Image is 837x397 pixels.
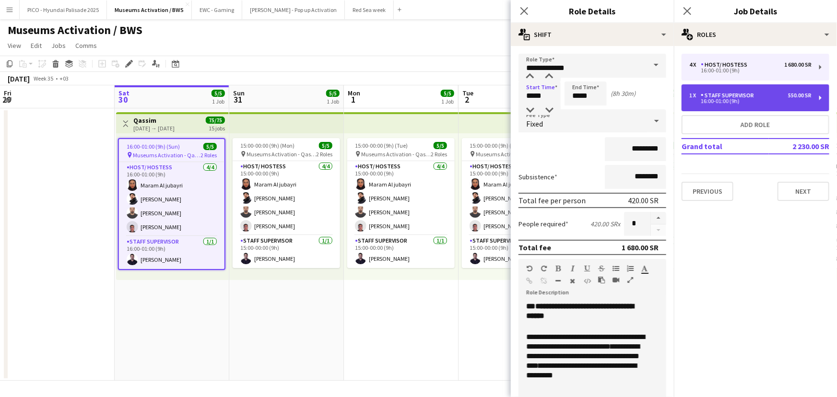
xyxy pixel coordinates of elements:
[701,92,758,99] div: Staff Supervisor
[203,143,217,150] span: 5/5
[627,276,634,284] button: Fullscreen
[689,92,701,99] div: 1 x
[8,74,30,83] div: [DATE]
[192,0,242,19] button: EWC - Gaming
[240,142,295,149] span: 15:00-00:00 (9h) (Mon)
[769,139,829,154] td: 2 230.00 SR
[462,138,569,268] app-job-card: 15:00-00:00 (9h) (Wed)5/5 Museums Activation - Qassim2 RolesHost/ Hostess4/415:00-00:00 (9h)Maram...
[133,152,200,159] span: Museums Activation - Qassim
[346,94,360,105] span: 1
[689,99,812,104] div: 16:00-01:00 (9h)
[590,220,620,228] div: 420.00 SR x
[470,142,524,149] span: 15:00-00:00 (9h) (Wed)
[569,277,576,285] button: Clear Formatting
[627,265,634,272] button: Ordered List
[651,212,666,224] button: Increase
[674,5,837,17] h3: Job Details
[233,161,340,235] app-card-role: Host/ Hostess4/415:00-00:00 (9h)Maram Al jubayri[PERSON_NAME][PERSON_NAME][PERSON_NAME]
[118,89,130,97] span: Sat
[461,94,473,105] span: 2
[431,151,447,158] span: 2 Roles
[682,182,733,201] button: Previous
[117,94,130,105] span: 30
[31,41,42,50] span: Edit
[613,265,619,272] button: Unordered List
[119,236,224,269] app-card-role: Staff Supervisor1/116:00-01:00 (9h)[PERSON_NAME]
[526,119,543,128] span: Fixed
[118,138,225,270] app-job-card: 16:00-01:00 (9h) (Sun)5/5 Museums Activation - Qassim2 RolesHost/ Hostess4/416:00-01:00 (9h)Maram...
[212,98,224,105] div: 1 Job
[59,75,69,82] div: +03
[462,89,473,97] span: Tue
[233,89,245,97] span: Sun
[8,23,142,37] h1: Museums Activation / BWS
[622,243,659,252] div: 1 680.00 SR
[127,143,180,150] span: 16:00-01:00 (9h) (Sun)
[232,94,245,105] span: 31
[641,265,648,272] button: Text Color
[247,151,316,158] span: Museums Activation - Qassim
[8,41,21,50] span: View
[107,0,192,19] button: Museums Activation / BWS
[242,0,345,19] button: [PERSON_NAME] - Pop up Activation
[133,116,175,125] h3: Qassim
[327,98,339,105] div: 1 Job
[462,161,569,235] app-card-role: Host/ Hostess4/415:00-00:00 (9h)Maram Al jubayri[PERSON_NAME][PERSON_NAME][PERSON_NAME]
[778,182,829,201] button: Next
[519,243,551,252] div: Total fee
[326,90,340,97] span: 5/5
[316,151,332,158] span: 2 Roles
[519,173,557,181] label: Subsistence
[119,162,224,236] app-card-role: Host/ Hostess4/416:00-01:00 (9h)Maram Al jubayri[PERSON_NAME][PERSON_NAME][PERSON_NAME]
[347,161,455,235] app-card-role: Host/ Hostess4/415:00-00:00 (9h)Maram Al jubayri[PERSON_NAME][PERSON_NAME][PERSON_NAME]
[348,89,360,97] span: Mon
[476,151,545,158] span: Museums Activation - Qassim
[212,90,225,97] span: 5/5
[434,142,447,149] span: 5/5
[133,125,175,132] div: [DATE] → [DATE]
[75,41,97,50] span: Comms
[462,235,569,268] app-card-role: Staff Supervisor1/115:00-00:00 (9h)[PERSON_NAME]
[233,235,340,268] app-card-role: Staff Supervisor1/115:00-00:00 (9h)[PERSON_NAME]
[20,0,107,19] button: PICO - Hyundai Palisade 2025
[689,61,701,68] div: 4 x
[519,220,568,228] label: People required
[71,39,101,52] a: Comms
[519,196,586,205] div: Total fee per person
[555,277,562,285] button: Horizontal Line
[206,117,225,124] span: 75/75
[784,61,812,68] div: 1 680.00 SR
[682,115,829,134] button: Add role
[569,265,576,272] button: Italic
[355,142,408,149] span: 15:00-00:00 (9h) (Tue)
[441,90,454,97] span: 5/5
[27,39,46,52] a: Edit
[511,23,674,46] div: Shift
[613,276,619,284] button: Insert video
[598,265,605,272] button: Strikethrough
[441,98,454,105] div: 1 Job
[233,138,340,268] div: 15:00-00:00 (9h) (Mon)5/5 Museums Activation - Qassim2 RolesHost/ Hostess4/415:00-00:00 (9h)Maram...
[674,23,837,46] div: Roles
[4,89,12,97] span: Fri
[788,92,812,99] div: 550.00 SR
[598,276,605,284] button: Paste as plain text
[347,138,455,268] app-job-card: 15:00-00:00 (9h) (Tue)5/5 Museums Activation - Qassim2 RolesHost/ Hostess4/415:00-00:00 (9h)Maram...
[584,265,590,272] button: Underline
[51,41,66,50] span: Jobs
[584,277,590,285] button: HTML Code
[511,5,674,17] h3: Role Details
[32,75,56,82] span: Week 35
[319,142,332,149] span: 5/5
[209,124,225,132] div: 15 jobs
[628,196,659,205] div: 420.00 SR
[47,39,70,52] a: Jobs
[682,139,769,154] td: Grand total
[689,68,812,73] div: 16:00-01:00 (9h)
[701,61,751,68] div: Host/ Hostess
[345,0,394,19] button: Red Sea week
[555,265,562,272] button: Bold
[526,265,533,272] button: Undo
